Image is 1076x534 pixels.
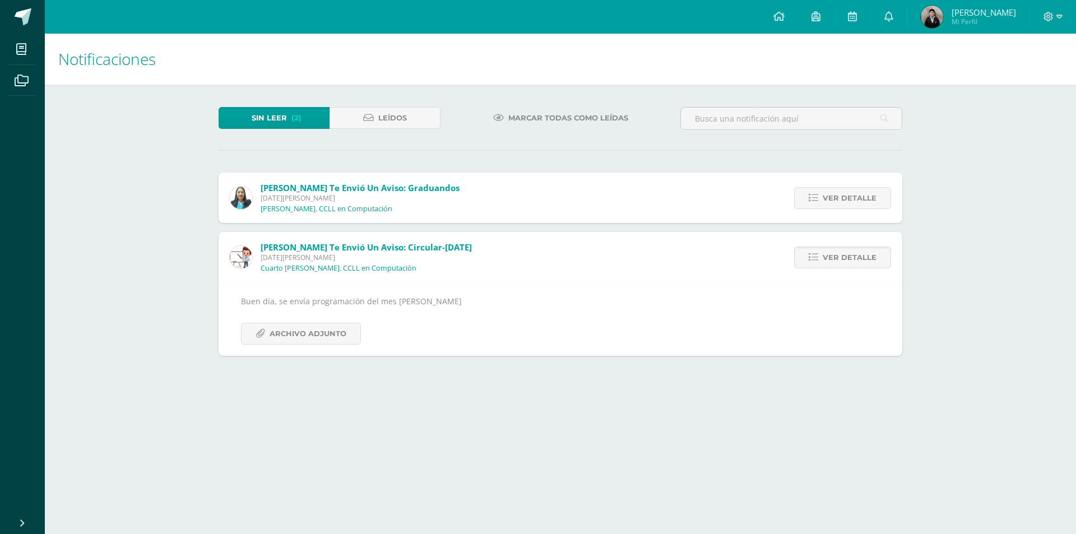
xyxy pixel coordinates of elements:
[823,188,876,208] span: Ver detalle
[291,108,302,128] span: (2)
[261,182,460,193] span: [PERSON_NAME] te envió un aviso: Graduandos
[261,205,392,213] p: [PERSON_NAME]. CCLL en Computación
[230,246,252,268] img: 66b8cf1cec89364a4f61a7e3b14e6833.png
[219,107,330,129] a: Sin leer(2)
[261,242,472,253] span: [PERSON_NAME] te envió un aviso: Circular-[DATE]
[479,107,642,129] a: Marcar todas como leídas
[270,323,346,344] span: Archivo Adjunto
[952,17,1016,26] span: Mi Perfil
[330,107,440,129] a: Leídos
[241,323,361,345] a: Archivo Adjunto
[378,108,407,128] span: Leídos
[241,294,880,344] div: Buen día, se envía programación del mes [PERSON_NAME]
[952,7,1016,18] span: [PERSON_NAME]
[230,187,252,209] img: 49168807a2b8cca0ef2119beca2bd5ad.png
[261,193,460,203] span: [DATE][PERSON_NAME]
[261,253,472,262] span: [DATE][PERSON_NAME]
[508,108,628,128] span: Marcar todas como leídas
[261,264,416,273] p: Cuarto [PERSON_NAME]. CCLL en Computación
[921,6,943,28] img: 59311d5ada4c1c23b4d40c14c94066d6.png
[681,108,902,129] input: Busca una notificación aquí
[823,247,876,268] span: Ver detalle
[58,48,156,69] span: Notificaciones
[252,108,287,128] span: Sin leer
